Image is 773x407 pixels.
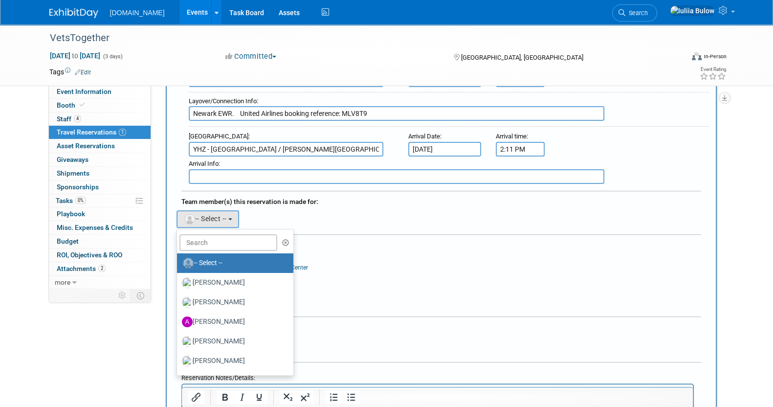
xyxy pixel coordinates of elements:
[496,133,528,140] small: :
[625,9,648,17] span: Search
[75,197,86,204] span: 0%
[57,115,81,123] span: Staff
[297,390,313,404] button: Superscript
[114,289,131,302] td: Personalize Event Tab Strip
[57,156,88,163] span: Giveaways
[189,133,250,140] small: :
[183,215,227,223] span: -- Select --
[57,251,122,259] span: ROI, Objectives & ROO
[181,369,694,384] div: Reservation Notes/Details:
[49,67,91,77] td: Tags
[49,139,151,153] a: Asset Reservations
[119,129,126,136] span: 1
[57,142,115,150] span: Asset Reservations
[49,194,151,207] a: Tasks0%
[183,258,194,269] img: Unassigned-User-Icon.png
[217,390,233,404] button: Bold
[234,390,250,404] button: Italic
[57,183,99,191] span: Sponsorships
[496,133,527,140] span: Arrival time
[57,265,106,272] span: Attachments
[670,5,715,16] img: Iuliia Bulow
[49,262,151,275] a: Attachments2
[57,210,85,218] span: Playbook
[182,275,284,291] label: [PERSON_NAME]
[189,97,258,105] small: :
[182,353,284,369] label: [PERSON_NAME]
[49,249,151,262] a: ROI, Objectives & ROO
[251,390,267,404] button: Underline
[49,153,151,166] a: Giveaways
[131,289,151,302] td: Toggle Event Tabs
[49,99,151,112] a: Booth
[75,69,91,76] a: Edit
[343,390,359,404] button: Bullet list
[102,53,123,60] span: (3 days)
[222,51,280,62] button: Committed
[57,169,89,177] span: Shipments
[46,29,669,47] div: VetsTogether
[182,373,284,388] label: [PERSON_NAME]
[70,52,80,60] span: to
[699,67,726,72] div: Event Rating
[49,181,151,194] a: Sponsorships
[182,255,284,271] label: -- Select --
[57,88,111,95] span: Event Information
[612,4,657,22] a: Search
[49,235,151,248] a: Budget
[326,390,342,404] button: Numbered list
[182,294,284,310] label: [PERSON_NAME]
[182,334,284,349] label: [PERSON_NAME]
[626,51,727,66] div: Event Format
[57,237,79,245] span: Budget
[74,115,81,122] span: 4
[189,97,257,105] span: Layover/Connection Info
[49,126,151,139] a: Travel Reservations1
[461,54,583,61] span: [GEOGRAPHIC_DATA], [GEOGRAPHIC_DATA]
[179,234,277,251] input: Search
[181,193,701,208] div: Team member(s) this reservation is made for:
[703,53,726,60] div: In-Person
[189,160,219,167] span: Arrival Info
[49,276,151,289] a: more
[49,8,98,18] img: ExhibitDay
[408,133,440,140] span: Arrival Date
[49,85,151,98] a: Event Information
[98,265,106,272] span: 2
[188,390,204,404] button: Insert/edit link
[57,224,133,231] span: Misc. Expenses & Credits
[177,210,240,228] button: -- Select --
[182,317,193,327] img: A.jpg
[280,390,296,404] button: Subscript
[181,239,701,249] div: Cost:
[110,9,165,17] span: [DOMAIN_NAME]
[49,167,151,180] a: Shipments
[49,51,101,60] span: [DATE] [DATE]
[408,133,442,140] small: :
[80,102,85,108] i: Booth reservation complete
[182,314,284,330] label: [PERSON_NAME]
[49,207,151,221] a: Playbook
[692,52,702,60] img: Format-Inperson.png
[56,197,86,204] span: Tasks
[57,101,87,109] span: Booth
[49,221,151,234] a: Misc. Expenses & Credits
[55,278,70,286] span: more
[49,113,151,126] a: Staff4
[189,133,248,140] span: [GEOGRAPHIC_DATA]
[57,128,126,136] span: Travel Reservations
[189,160,220,167] small: :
